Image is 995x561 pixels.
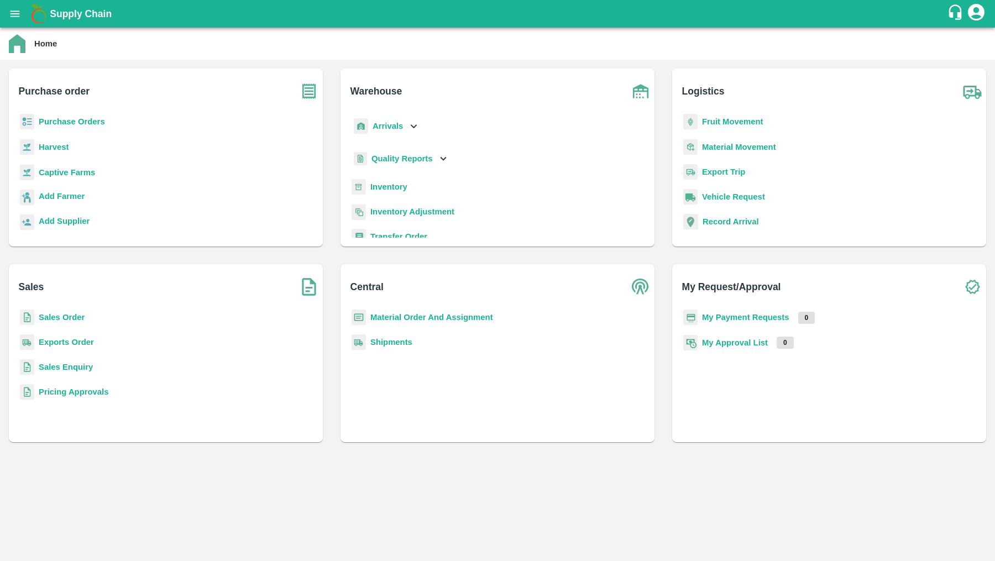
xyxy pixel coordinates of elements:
[702,338,768,347] a: My Approval List
[798,312,815,324] p: 0
[777,337,794,349] p: 0
[683,214,698,229] img: recordArrival
[352,114,420,139] div: Arrivals
[683,310,698,326] img: payment
[20,164,34,181] img: harvest
[370,232,427,241] a: Transfer Order
[683,114,698,130] img: fruit
[2,1,28,27] button: open drawer
[947,4,966,24] div: customer-support
[959,77,986,105] img: truck
[50,6,947,22] a: Supply Chain
[370,313,493,322] a: Material Order And Assignment
[20,384,34,400] img: sales
[682,83,725,99] b: Logistics
[295,273,323,301] img: soSales
[39,117,105,126] a: Purchase Orders
[20,114,34,130] img: reciept
[683,164,698,180] img: delivery
[702,192,765,201] a: Vehicle Request
[20,214,34,230] img: supplier
[966,2,986,25] div: account of current user
[350,83,402,99] b: Warehouse
[354,152,367,166] img: qualityReport
[9,34,25,53] img: home
[20,139,34,155] img: harvest
[39,215,90,230] a: Add Supplier
[34,39,57,48] b: Home
[373,122,403,130] b: Arrivals
[371,154,433,163] b: Quality Reports
[350,279,384,295] b: Central
[683,334,698,351] img: approval
[19,83,90,99] b: Purchase order
[959,273,986,301] img: check
[370,207,454,216] a: Inventory Adjustment
[39,143,69,151] a: Harvest
[20,310,34,326] img: sales
[39,313,85,322] a: Sales Order
[39,387,108,396] a: Pricing Approvals
[39,363,93,371] a: Sales Enquiry
[19,279,44,295] b: Sales
[20,334,34,350] img: shipments
[39,190,85,205] a: Add Farmer
[370,182,407,191] a: Inventory
[683,139,698,155] img: material
[352,334,366,350] img: shipments
[39,217,90,226] b: Add Supplier
[352,310,366,326] img: centralMaterial
[703,217,759,226] a: Record Arrival
[702,117,763,126] a: Fruit Movement
[39,192,85,201] b: Add Farmer
[39,168,95,177] a: Captive Farms
[352,148,449,170] div: Quality Reports
[627,77,654,105] img: warehouse
[702,143,776,151] a: Material Movement
[28,3,50,25] img: logo
[352,204,366,220] img: inventory
[295,77,323,105] img: purchase
[352,179,366,195] img: whInventory
[354,118,368,134] img: whArrival
[682,279,781,295] b: My Request/Approval
[352,229,366,245] img: whTransfer
[702,313,789,322] a: My Payment Requests
[50,8,112,19] b: Supply Chain
[683,189,698,205] img: vehicle
[20,190,34,206] img: farmer
[702,167,745,176] a: Export Trip
[39,338,94,347] a: Exports Order
[627,273,654,301] img: central
[370,338,412,347] a: Shipments
[20,359,34,375] img: sales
